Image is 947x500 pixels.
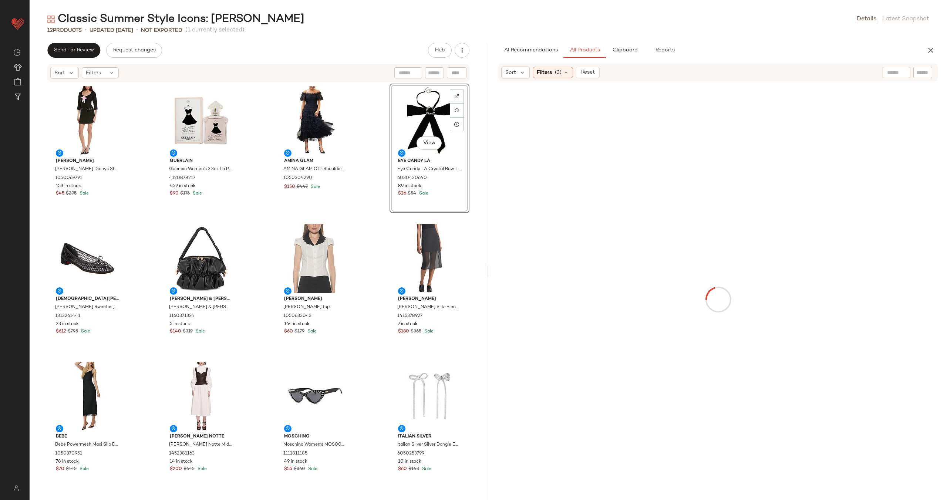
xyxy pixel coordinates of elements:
[90,27,133,34] p: updated [DATE]
[398,459,421,465] span: 10 in stock
[169,175,195,182] span: 4120878217
[537,69,552,77] span: Filters
[54,47,94,53] span: Send for Review
[397,313,422,320] span: 1415378927
[504,47,558,53] span: AI Recommendations
[397,304,460,311] span: [PERSON_NAME] Silk-Blend Pencil Skirt
[576,67,600,78] button: Reset
[284,158,347,165] span: AMINA GLAM
[47,28,53,33] span: 12
[284,433,347,440] span: Moschino
[411,328,421,335] span: $365
[455,108,459,112] img: svg%3e
[397,175,427,182] span: 6030430640
[397,450,424,457] span: 6050253799
[55,175,82,182] span: 1050069791
[170,190,179,197] span: $90
[183,328,193,335] span: $319
[78,467,89,472] span: Sale
[294,466,305,473] span: $360
[283,313,311,320] span: 1050633043
[170,433,233,440] span: [PERSON_NAME] Notte
[397,442,460,448] span: Italian Silver Silver Dangle Earrings
[191,191,202,196] span: Sale
[505,69,516,77] span: Sort
[309,185,320,189] span: Sale
[284,459,307,465] span: 49 in stock
[170,328,181,335] span: $140
[408,466,419,473] span: $143
[47,27,82,34] div: Products
[86,69,101,77] span: Filters
[284,296,347,303] span: [PERSON_NAME]
[10,16,25,31] img: heart_red.DM2ytmEG.svg
[66,466,77,473] span: $145
[180,190,190,197] span: $176
[283,450,307,457] span: 1111811185
[435,47,445,53] span: Hub
[106,43,162,58] button: Request changes
[56,158,119,165] span: [PERSON_NAME]
[555,69,562,77] span: (3)
[283,442,346,448] span: Moschino Women's MOS006/S/STR 52mm Sunglasses
[398,296,461,303] span: [PERSON_NAME]
[164,224,239,293] img: 1160371324_RLLATH.jpg
[284,466,292,473] span: $55
[50,86,125,155] img: 1050069791_RLLATH.jpg
[294,328,304,335] span: $179
[283,166,346,173] span: AMINA GLAM Off-Shoulder Maxi Dress
[56,328,66,335] span: $612
[78,191,89,196] span: Sale
[196,467,207,472] span: Sale
[398,321,418,328] span: 7 in stock
[570,47,600,53] span: All Products
[278,362,353,430] img: 1111811185_RLLATH.jpg
[50,224,125,293] img: 1313261441_RLLATH.jpg
[455,94,459,98] img: svg%3e
[56,466,64,473] span: $70
[423,329,434,334] span: Sale
[428,43,452,58] button: Hub
[185,26,245,35] span: (1 currently selected)
[170,321,190,328] span: 5 in stock
[56,183,81,190] span: 153 in stock
[141,27,182,34] p: Not Exported
[417,136,442,150] button: View
[47,12,304,27] div: Classic Summer Style Icons: [PERSON_NAME]
[284,184,295,190] span: $150
[55,442,118,448] span: Bebe Powermesh Maxi Slip Dress
[164,362,239,430] img: 1452381163_RLLATH.jpg
[612,47,637,53] span: Clipboard
[56,296,119,303] span: [DEMOGRAPHIC_DATA][PERSON_NAME]
[56,321,79,328] span: 23 in stock
[56,459,79,465] span: 78 in stock
[169,450,195,457] span: 1452381163
[169,304,232,311] span: [PERSON_NAME] & [PERSON_NAME] Leather Crossbody
[85,26,87,35] span: •
[278,86,353,155] img: 1050304290_RLLATH.jpg
[56,433,119,440] span: Bebe
[55,313,80,320] span: 1313261441
[47,43,100,58] button: Send for Review
[55,304,118,311] span: [PERSON_NAME] Sweetie [PERSON_NAME] & Patent Ballerina Flat
[423,140,435,146] span: View
[284,328,293,335] span: $60
[398,466,407,473] span: $60
[278,224,353,293] img: 1050633043_RLLATH.jpg
[9,485,23,491] img: svg%3e
[392,362,467,430] img: 6050253799_RLLATH.jpg
[283,304,330,311] span: [PERSON_NAME] Top
[170,158,233,165] span: Guerlain
[297,184,308,190] span: $447
[47,16,55,23] img: svg%3e
[306,329,317,334] span: Sale
[398,433,461,440] span: Italian Silver
[307,467,317,472] span: Sale
[54,69,65,77] span: Sort
[392,86,467,155] img: 6030430640_RLLATH.jpg
[169,442,232,448] span: [PERSON_NAME] Notte Midi Dress
[580,70,594,75] span: Reset
[421,467,431,472] span: Sale
[283,175,312,182] span: 1050304290
[55,166,118,173] span: [PERSON_NAME] Dianys Shift Dress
